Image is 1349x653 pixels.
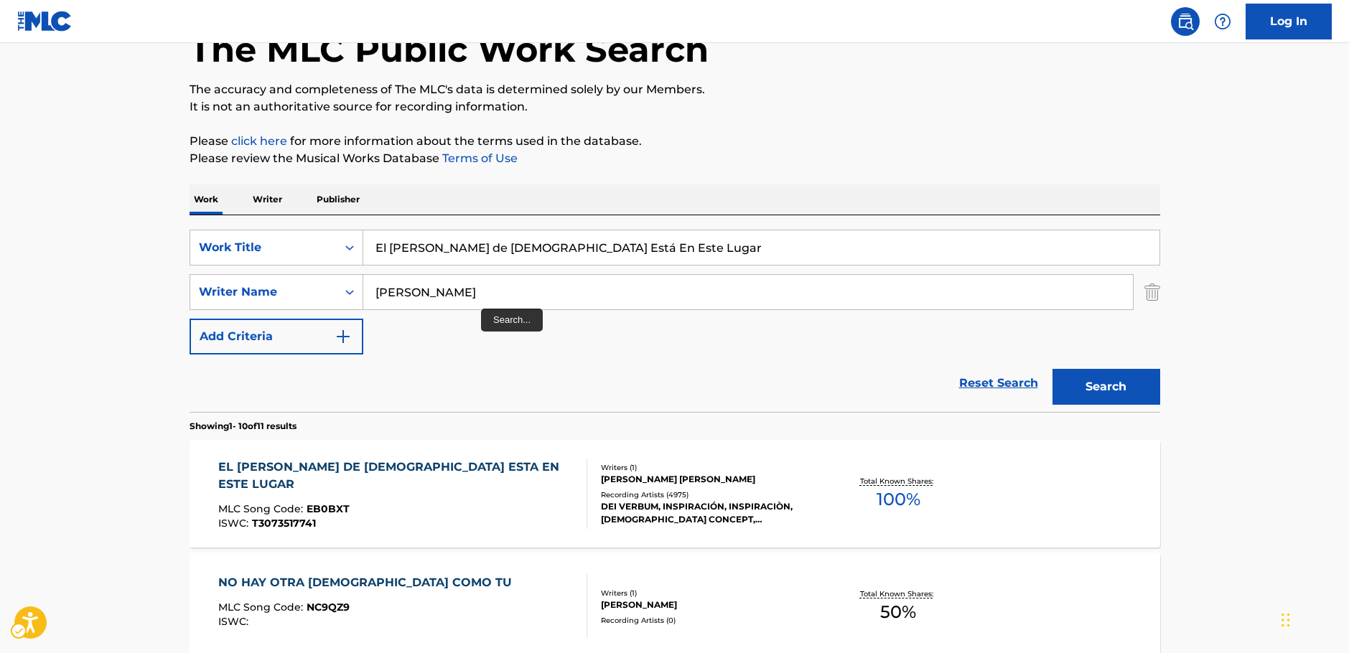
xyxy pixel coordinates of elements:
[1177,13,1194,30] img: search
[335,328,352,345] img: 9d2ae6d4665cec9f34b9.svg
[218,517,252,530] span: ISWC :
[190,150,1160,167] p: Please review the Musical Works Database
[1282,598,1290,642] div: Drag
[199,239,328,256] div: Work Title
[601,615,818,626] div: Recording Artists ( 0 )
[860,476,937,487] p: Total Known Shares:
[363,230,1159,265] input: Search...
[363,275,1133,309] input: Search...
[439,151,518,165] a: Terms of Use
[952,367,1045,399] a: Reset Search
[601,500,818,526] div: DEI VERBUM, INSPIRACIÓN, INSPIRACIÒN, [DEMOGRAPHIC_DATA] CONCEPT, [PERSON_NAME]
[601,473,818,486] div: [PERSON_NAME] [PERSON_NAME]
[312,184,364,215] p: Publisher
[880,599,916,625] span: 50 %
[218,601,307,614] span: MLC Song Code :
[601,588,818,598] div: Writers ( 1 )
[1214,13,1231,30] img: help
[248,184,286,215] p: Writer
[231,134,287,148] a: click here
[218,459,575,493] div: EL [PERSON_NAME] DE [DEMOGRAPHIC_DATA] ESTA EN ESTE LUGAR
[601,489,818,500] div: Recording Artists ( 4975 )
[190,319,363,354] button: Add Criteria
[190,440,1160,548] a: EL [PERSON_NAME] DE [DEMOGRAPHIC_DATA] ESTA EN ESTE LUGARMLC Song Code:EB0BXTISWC:T3073517741Writ...
[190,98,1160,116] p: It is not an authoritative source for recording information.
[601,462,818,473] div: Writers ( 1 )
[877,487,920,512] span: 100 %
[1277,584,1349,653] iframe: Hubspot Iframe
[190,81,1160,98] p: The accuracy and completeness of The MLC's data is determined solely by our Members.
[190,28,709,71] h1: The MLC Public Work Search
[601,598,818,611] div: [PERSON_NAME]
[218,502,307,515] span: MLC Song Code :
[1277,584,1349,653] div: Chat Widget
[307,502,350,515] span: EB0BXT
[218,615,252,628] span: ISWC :
[252,517,316,530] span: T3073517741
[190,230,1160,412] form: Search Form
[218,574,519,591] div: NO HAY OTRA [DEMOGRAPHIC_DATA] COMO TU
[1246,4,1332,39] a: Log In
[190,184,223,215] p: Work
[860,588,937,599] p: Total Known Shares:
[199,283,328,301] div: Writer Name
[1052,369,1160,405] button: Search
[307,601,350,614] span: NC9QZ9
[17,11,73,32] img: MLC Logo
[1144,274,1160,310] img: Delete Criterion
[190,420,297,433] p: Showing 1 - 10 of 11 results
[190,133,1160,150] p: Please for more information about the terms used in the database.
